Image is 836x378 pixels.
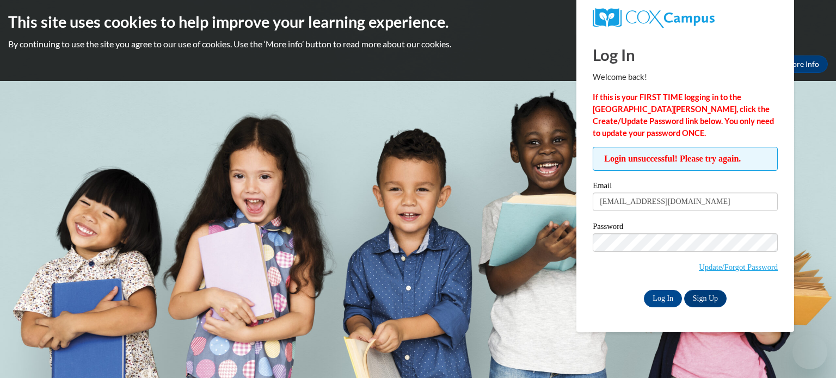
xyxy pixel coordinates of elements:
[593,147,778,171] span: Login unsuccessful! Please try again.
[699,263,778,271] a: Update/Forgot Password
[593,44,778,66] h1: Log In
[593,71,778,83] p: Welcome back!
[792,334,827,369] iframe: Button to launch messaging window
[593,182,778,193] label: Email
[8,38,828,50] p: By continuing to use the site you agree to our use of cookies. Use the ‘More info’ button to read...
[777,55,828,73] a: More Info
[684,290,727,307] a: Sign Up
[593,8,778,28] a: COX Campus
[593,92,774,138] strong: If this is your FIRST TIME logging in to the [GEOGRAPHIC_DATA][PERSON_NAME], click the Create/Upd...
[593,222,778,233] label: Password
[8,11,828,33] h2: This site uses cookies to help improve your learning experience.
[644,290,682,307] input: Log In
[593,8,715,28] img: COX Campus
